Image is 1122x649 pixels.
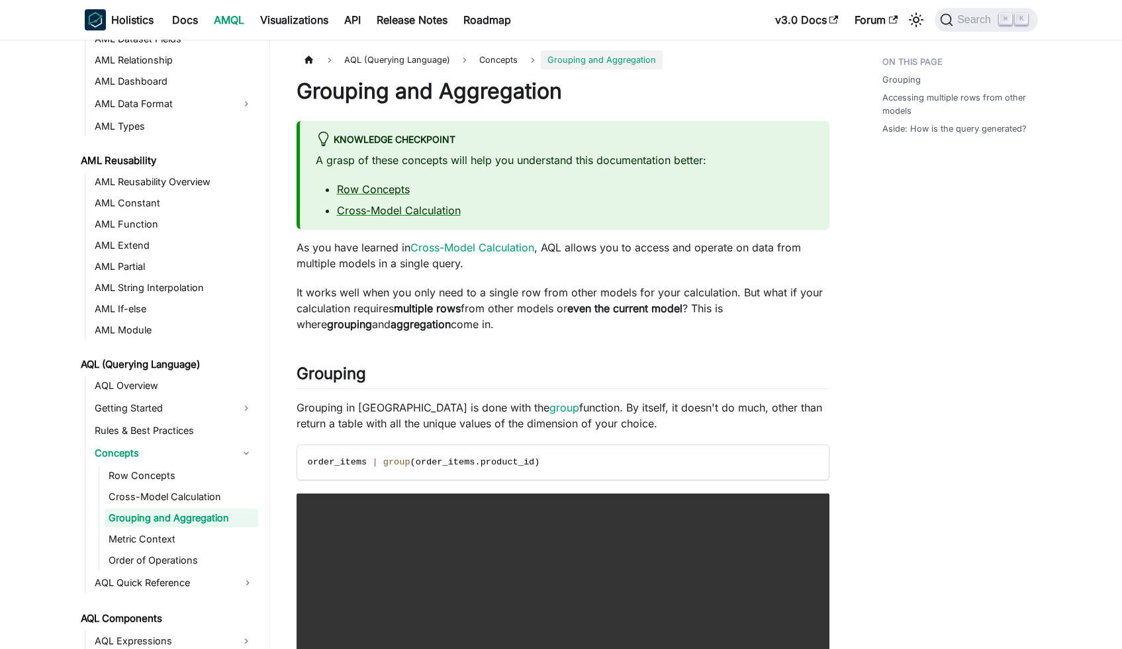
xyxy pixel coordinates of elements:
[383,457,410,467] span: group
[105,530,258,548] a: Metric Context
[164,9,206,30] a: Docs
[105,551,258,570] a: Order of Operations
[336,9,369,30] a: API
[85,9,154,30] a: HolisticsHolistics
[882,122,1027,135] a: Aside: How is the query generated?
[77,355,258,374] a: AQL (Querying Language)
[105,466,258,485] a: Row Concepts
[906,9,927,30] button: Switch between dark and light mode (currently light mode)
[567,302,682,315] strong: even the current model
[882,91,1030,116] a: Accessing multiple rows from other models
[297,50,829,69] nav: Breadcrumbs
[234,443,258,464] button: Collapse sidebar category 'Concepts'
[91,257,258,276] a: AML Partial
[1015,13,1028,25] kbd: K
[91,443,234,464] a: Concepts
[882,73,921,86] a: Grouping
[847,9,906,30] a: Forum
[327,318,372,331] strong: grouping
[369,9,455,30] a: Release Notes
[391,318,451,331] strong: aggregation
[91,300,258,318] a: AML If-else
[297,78,829,105] h1: Grouping and Aggregation
[308,457,367,467] span: order_items
[337,204,461,217] a: Cross-Model Calculation
[71,40,270,649] nav: Docs sidebar
[297,239,829,271] p: As you have learned in , AQL allows you to access and operate on data from multiple models in a s...
[91,93,234,114] a: AML Data Format
[91,421,258,440] a: Rules & Best Practices
[481,457,535,467] span: product_id
[85,9,106,30] img: Holistics
[91,376,258,395] a: AQL Overview
[475,457,480,467] span: .
[206,9,252,30] a: AMQL
[479,55,518,65] span: Concepts
[297,284,829,332] p: It works well when you only need to a single row from other models for your calculation. But what...
[410,241,534,254] a: Cross-Model Calculation
[338,50,457,69] span: AQL (Querying Language)
[91,572,258,593] a: AQL Quick Reference
[111,12,154,28] b: Holistics
[394,302,461,315] strong: multiple rows
[455,9,519,30] a: Roadmap
[91,51,258,69] a: AML Relationship
[91,72,258,91] a: AML Dashboard
[234,398,258,419] button: Expand sidebar category 'Getting Started'
[541,50,663,69] span: Grouping and Aggregation
[91,236,258,255] a: AML Extend
[234,93,258,114] button: Expand sidebar category 'AML Data Format'
[91,398,234,419] a: Getting Started
[337,183,410,196] a: Row Concepts
[410,457,416,467] span: (
[297,50,322,69] a: Home page
[91,173,258,191] a: AML Reusability Overview
[767,9,847,30] a: v3.0 Docs
[105,509,258,527] a: Grouping and Aggregation
[91,117,258,136] a: AML Types
[935,8,1037,32] button: Search (Command+K)
[91,194,258,212] a: AML Constant
[372,457,377,467] span: |
[297,400,829,431] p: Grouping in [GEOGRAPHIC_DATA] is done with the function. By itself, it doesn't do much, other tha...
[105,488,258,506] a: Cross-Model Calculation
[999,13,1012,25] kbd: ⌘
[297,364,829,389] h2: Grouping
[316,132,814,149] div: Knowledge Checkpoint
[252,9,336,30] a: Visualizations
[77,609,258,628] a: AQL Components
[77,151,258,170] a: AML Reusability
[316,152,814,168] p: A grasp of these concepts will help you understand this documentation better:
[91,321,258,339] a: AML Module
[549,401,579,414] a: group
[91,279,258,297] a: AML String Interpolation
[534,457,539,467] span: )
[416,457,475,467] span: order_items
[473,50,524,69] a: Concepts
[91,215,258,234] a: AML Function
[953,14,999,26] span: Search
